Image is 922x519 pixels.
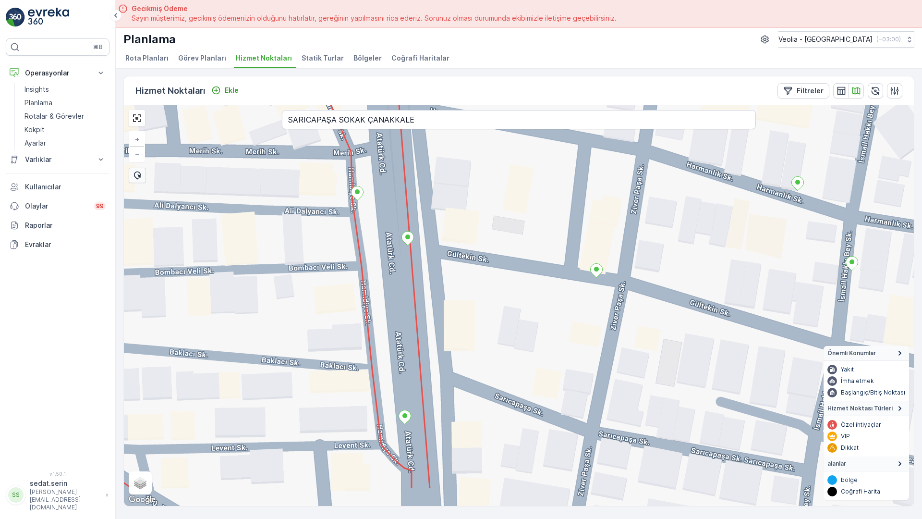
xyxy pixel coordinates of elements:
a: Insights [21,83,109,96]
button: Veolia - [GEOGRAPHIC_DATA](+03:00) [778,31,914,48]
p: Ekle [225,86,239,95]
p: İmha etmek [841,377,874,385]
p: Yakıt [841,366,854,373]
span: Rota Planları [125,53,169,63]
p: Dikkat [841,444,859,452]
a: Bu bölgeyi Google Haritalar'da açın (yeni pencerede açılır) [126,494,158,506]
a: Exit Fullscreen [130,111,144,125]
p: VIP [841,432,850,440]
span: Görev Planları [178,53,226,63]
p: Kokpit [24,125,45,135]
p: Planlama [24,98,52,108]
a: Rotalar & Görevler [21,110,109,123]
button: Filtreler [777,83,829,99]
span: Hizmet Noktaları [236,53,292,63]
a: Ayarlar [21,136,109,150]
a: Layers [130,472,151,494]
p: [PERSON_NAME][EMAIL_ADDRESS][DOMAIN_NAME] [30,488,101,511]
p: Kullanıcılar [25,182,106,192]
span: − [135,149,140,158]
p: sedat.serin [30,479,101,488]
button: SSsedat.serin[PERSON_NAME][EMAIL_ADDRESS][DOMAIN_NAME] [6,479,109,511]
p: Hizmet Noktaları [135,84,206,98]
summary: alanlar [824,457,909,471]
summary: Hizmet Noktası Türleri [824,401,909,416]
span: v 1.50.1 [6,471,109,477]
p: Insights [24,85,49,94]
p: bölge [841,476,858,484]
a: Olaylar99 [6,197,109,216]
span: Bölgeler [353,53,382,63]
p: Özel ihtiyaçlar [841,421,881,429]
span: Statik Turlar [302,53,344,63]
a: Planlama [21,96,109,110]
p: Raporlar [25,221,106,230]
span: Gecikmiş Ödeme [132,4,617,13]
p: Coğrafi Harita [841,488,880,495]
button: Ekle [207,85,243,96]
img: logo_light-DOdMpM7g.png [28,8,69,27]
span: + [135,135,139,143]
p: ( +03:00 ) [876,36,901,43]
span: Önemli Konumlar [827,349,876,357]
span: Coğrafi Haritalar [391,53,449,63]
p: Operasyonlar [25,68,90,78]
p: Başlangıç/Bitiş Noktası [841,389,905,396]
img: Google [126,494,158,506]
p: ⌘B [93,43,103,51]
p: Ayarlar [24,138,46,148]
a: Kokpit [21,123,109,136]
p: Planlama [123,32,176,47]
span: Sayın müşterimiz, gecikmiş ödemenizin olduğunu hatırlatır, gereğinin yapılmasını rica ederiz. Sor... [132,13,617,23]
a: Kullanıcılar [6,177,109,197]
span: alanlar [827,460,846,468]
a: Uzaklaştır [130,147,144,161]
div: SS [8,487,24,503]
a: Raporlar [6,216,109,235]
p: 99 [96,202,104,210]
p: Veolia - [GEOGRAPHIC_DATA] [778,35,873,44]
summary: Önemli Konumlar [824,346,909,361]
a: Yakınlaştır [130,132,144,147]
span: Hizmet Noktası Türleri [827,405,893,412]
p: Olaylar [25,201,88,211]
input: Adres veya hizmet noktası arayın [282,110,756,129]
button: Varlıklar [6,150,109,169]
a: Evraklar [6,235,109,254]
button: Operasyonlar [6,63,109,83]
div: Toplu Seçim [129,168,146,183]
p: Varlıklar [25,155,90,164]
img: logo [6,8,25,27]
p: Rotalar & Görevler [24,111,84,121]
p: Filtreler [797,86,824,96]
p: Evraklar [25,240,106,249]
